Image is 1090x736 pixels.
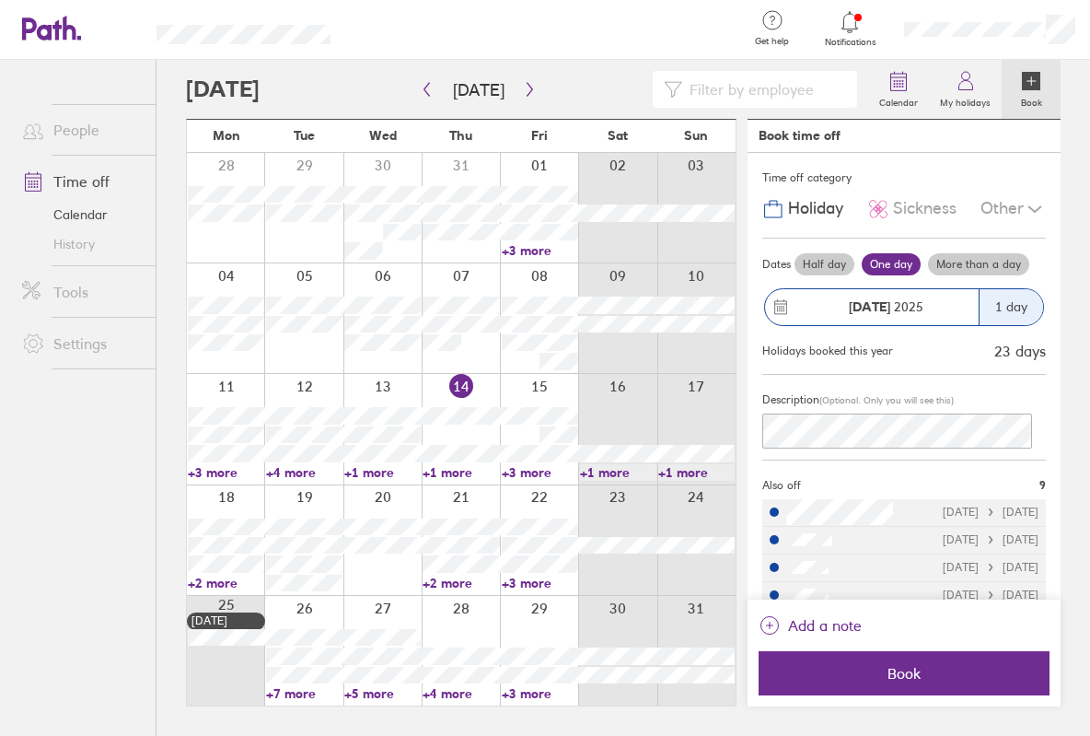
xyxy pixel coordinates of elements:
[868,92,929,109] label: Calendar
[820,37,880,48] span: Notifications
[7,274,156,310] a: Tools
[759,651,1049,695] button: Book
[762,392,819,406] span: Description
[1010,92,1053,109] label: Book
[344,464,421,481] a: +1 more
[759,128,841,143] div: Book time off
[7,229,156,259] a: History
[423,464,499,481] a: +1 more
[423,685,499,702] a: +4 more
[893,199,957,218] span: Sickness
[502,685,578,702] a: +3 more
[266,464,342,481] a: +4 more
[994,343,1046,359] div: 23 days
[502,242,578,259] a: +3 more
[502,464,578,481] a: +3 more
[580,464,656,481] a: +1 more
[943,561,1038,574] div: [DATE] [DATE]
[819,394,954,406] span: (Optional. Only you will see this)
[868,60,929,119] a: Calendar
[820,9,880,48] a: Notifications
[929,92,1002,109] label: My holidays
[794,253,854,275] label: Half day
[762,345,893,357] div: Holidays booked this year
[943,533,1038,546] div: [DATE] [DATE]
[423,575,499,591] a: +2 more
[943,589,1038,602] div: [DATE] [DATE]
[188,575,264,591] a: +2 more
[862,253,921,275] label: One day
[742,36,802,47] span: Get help
[213,128,240,143] span: Mon
[438,75,519,105] button: [DATE]
[980,192,1046,227] div: Other
[762,258,791,271] span: Dates
[658,464,735,481] a: +1 more
[7,111,156,148] a: People
[7,163,156,200] a: Time off
[1002,60,1061,119] a: Book
[531,128,548,143] span: Fri
[928,253,1029,275] label: More than a day
[771,665,1037,682] span: Book
[849,298,890,315] strong: [DATE]
[7,325,156,362] a: Settings
[759,611,862,640] button: Add a note
[682,72,846,107] input: Filter by employee
[7,200,156,229] a: Calendar
[266,685,342,702] a: +7 more
[449,128,472,143] span: Thu
[788,199,843,218] span: Holiday
[762,164,1046,192] div: Time off category
[191,614,261,627] div: [DATE]
[762,279,1046,335] button: [DATE] 20251 day
[684,128,708,143] span: Sun
[1039,479,1046,492] span: 9
[762,479,801,492] span: Also off
[943,506,1038,519] div: [DATE] [DATE]
[608,128,628,143] span: Sat
[294,128,315,143] span: Tue
[344,685,421,702] a: +5 more
[369,128,397,143] span: Wed
[929,60,1002,119] a: My holidays
[502,575,578,591] a: +3 more
[849,299,923,314] span: 2025
[788,611,862,640] span: Add a note
[979,289,1043,325] div: 1 day
[188,464,264,481] a: +3 more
